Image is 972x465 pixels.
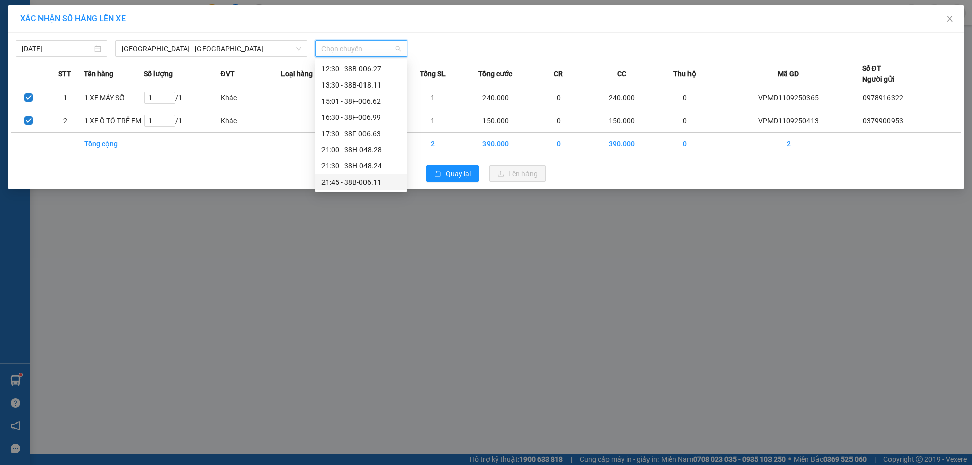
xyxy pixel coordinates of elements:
td: 150.000 [589,109,655,133]
span: Tổng cước [478,68,512,79]
b: GỬI : VP [GEOGRAPHIC_DATA] [13,73,151,107]
div: 21:30 - 38H-048.24 [321,160,400,172]
span: Chọn chuyến [321,41,401,56]
td: Khác [220,86,281,109]
td: 0 [655,109,715,133]
input: 11/09/2025 [22,43,92,54]
button: rollbackQuay lại [426,165,479,182]
div: 16:30 - 38F-006.99 [321,112,400,123]
td: 0 [655,133,715,155]
span: 0978916322 [863,94,903,102]
div: 21:00 - 38H-048.28 [321,144,400,155]
div: 17:30 - 38F-006.63 [321,128,400,139]
span: Hà Nội - Hà Tĩnh [121,41,301,56]
td: 1 [47,86,84,109]
button: Close [936,5,964,33]
td: 150.000 [463,109,528,133]
td: 1 [402,109,463,133]
td: 0 [529,133,589,155]
span: Tổng SL [420,68,445,79]
li: Hotline: 1900252555 [95,37,423,50]
td: 2 [715,133,862,155]
span: close [946,15,954,23]
td: 390.000 [589,133,655,155]
td: --- [281,109,342,133]
td: 0 [529,109,589,133]
span: down [296,46,302,52]
img: logo.jpg [13,13,63,63]
div: 13:30 - 38B-018.11 [321,79,400,91]
li: Cổ Đạm, xã [GEOGRAPHIC_DATA], [GEOGRAPHIC_DATA] [95,25,423,37]
td: VPMD1109250365 [715,86,862,109]
span: Loại hàng [281,68,313,79]
td: 2 [47,109,84,133]
td: 1 XE Ô TÔ TRẺ EM [84,109,144,133]
span: Mã GD [778,68,799,79]
span: ĐVT [220,68,234,79]
span: CC [617,68,626,79]
td: Tổng cộng [84,133,144,155]
span: Tên hàng [84,68,113,79]
td: 0 [655,86,715,109]
td: 1 [402,86,463,109]
td: VPMD1109250413 [715,109,862,133]
td: / 1 [144,86,220,109]
div: 12:30 - 38B-006.27 [321,63,400,74]
span: Thu hộ [673,68,696,79]
span: 0379900953 [863,117,903,125]
div: 21:45 - 38B-006.11 [321,177,400,188]
td: 240.000 [589,86,655,109]
td: 0 [529,86,589,109]
button: uploadLên hàng [489,165,546,182]
td: 240.000 [463,86,528,109]
td: Khác [220,109,281,133]
span: CR [554,68,563,79]
td: 390.000 [463,133,528,155]
span: Quay lại [445,168,471,179]
div: Số ĐT Người gửi [862,63,895,85]
span: Số lượng [144,68,173,79]
span: STT [58,68,71,79]
span: rollback [434,170,441,178]
span: XÁC NHẬN SỐ HÀNG LÊN XE [20,14,126,23]
td: --- [281,86,342,109]
div: 15:01 - 38F-006.62 [321,96,400,107]
td: 2 [402,133,463,155]
td: / 1 [144,109,220,133]
td: 1 XE MÁY SỐ [84,86,144,109]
